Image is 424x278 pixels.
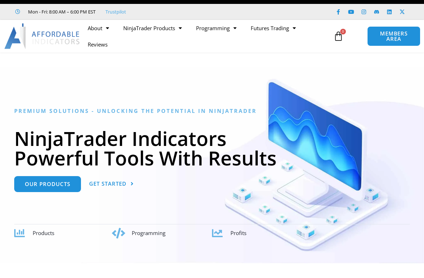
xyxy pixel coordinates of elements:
[14,129,410,168] h1: NinjaTrader Indicators Powerful Tools With Results
[116,20,189,36] a: NinjaTrader Products
[14,176,81,192] a: Our Products
[189,20,244,36] a: Programming
[132,229,165,236] span: Programming
[89,176,134,192] a: Get Started
[81,20,116,36] a: About
[367,26,420,46] a: MEMBERS AREA
[81,20,331,53] nav: Menu
[244,20,303,36] a: Futures Trading
[105,7,126,16] a: Trustpilot
[89,181,126,186] span: Get Started
[25,181,70,187] span: Our Products
[33,229,54,236] span: Products
[230,229,246,236] span: Profits
[375,31,413,42] span: MEMBERS AREA
[323,26,354,47] a: 0
[26,7,96,16] span: Mon - Fri: 8:00 AM – 6:00 PM EST
[4,23,81,49] img: LogoAI | Affordable Indicators – NinjaTrader
[340,29,346,34] span: 0
[14,108,410,114] h6: Premium Solutions - Unlocking the Potential in NinjaTrader
[81,36,115,53] a: Reviews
